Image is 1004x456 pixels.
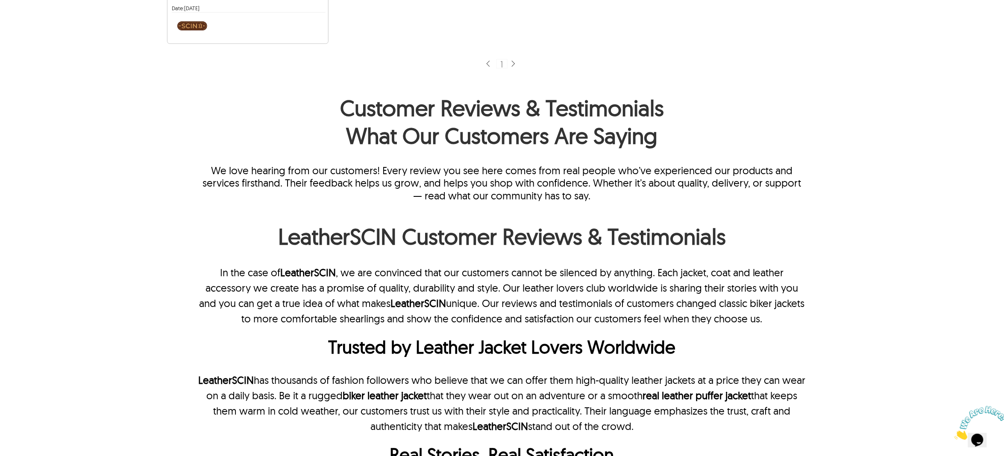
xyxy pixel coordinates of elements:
strong: real leather puffer jacket [643,389,752,402]
strong: LeatherSCIN [473,420,528,433]
img: sprite-icon [510,60,517,68]
div: 1 [496,59,508,69]
img: SCIN [177,17,207,35]
strong: LeatherSCIN [391,297,446,310]
a: LeatherSCIN [280,266,336,279]
img: sprite-icon [484,60,491,68]
strong: Trusted by Leather Jacket Lovers Worldwide [329,336,676,359]
img: Chat attention grabber [3,3,56,37]
strong: LeatherSCIN Customer Reviews & Testimonials [278,223,726,251]
h1: Customer Reviews & Testimonials What Our Customers Are Saying [197,94,807,154]
strong: LeatherSCIN [199,374,254,387]
p: In the case of , we are convinced that our customers cannot be silenced by anything. Each jacket,... [197,265,807,327]
iframe: chat widget [951,403,1004,443]
p: We love hearing from our customers! Every review you see here comes from real people who’ve exper... [197,164,807,202]
span: Date: [DATE] [172,5,200,12]
strong: biker leather jacket [343,389,427,402]
p: has thousands of fashion followers who believe that we can offer them high-quality leather jacket... [197,373,807,434]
